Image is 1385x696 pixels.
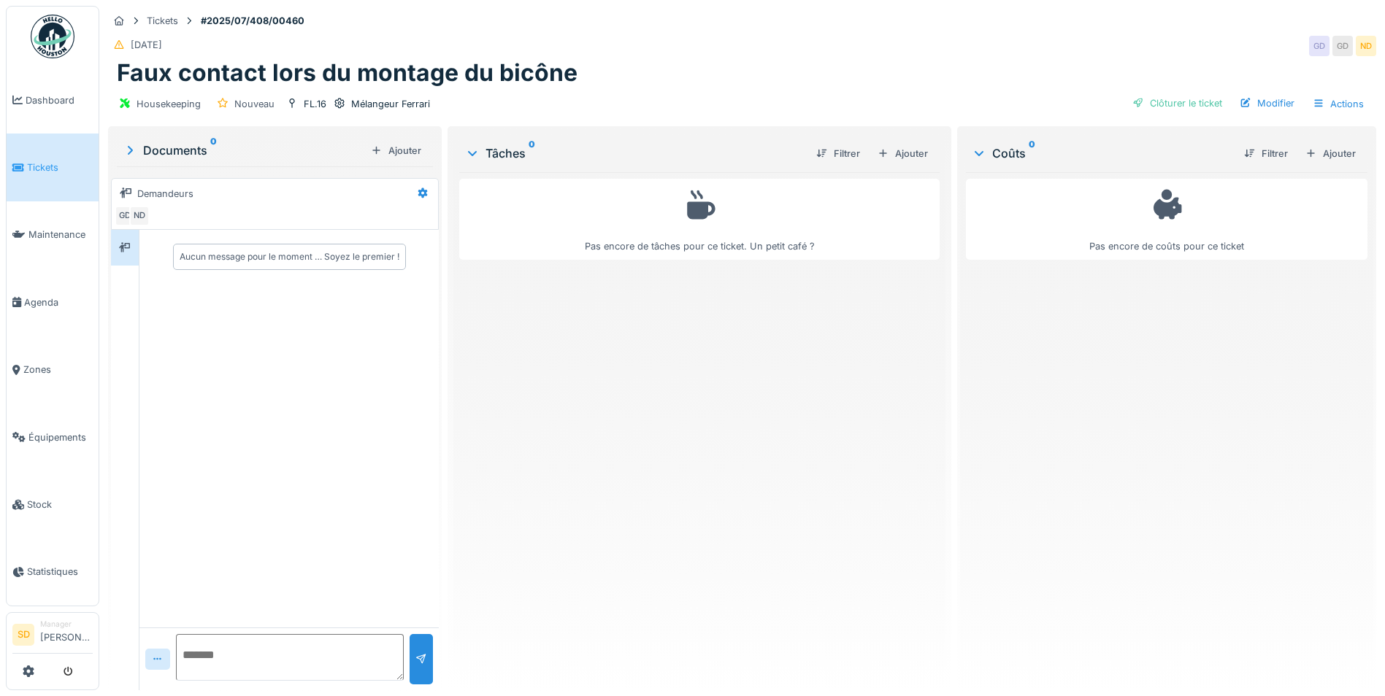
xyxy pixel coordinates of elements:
div: Nouveau [234,97,275,111]
div: ND [1356,36,1376,56]
img: Badge_color-CXgf-gQk.svg [31,15,74,58]
div: GD [1332,36,1353,56]
span: Dashboard [26,93,93,107]
div: Tâches [465,144,805,162]
a: SD Manager[PERSON_NAME] [12,619,93,654]
div: Documents [123,142,365,159]
a: Équipements [7,403,99,471]
sup: 0 [210,142,217,159]
div: Manager [40,619,93,630]
div: Filtrer [810,144,866,163]
a: Agenda [7,268,99,336]
div: Actions [1306,93,1370,115]
div: GD [1309,36,1330,56]
div: Coûts [972,144,1232,162]
span: Maintenance [28,228,93,241]
div: Housekeeping [137,97,201,111]
div: Filtrer [1238,144,1294,163]
div: Modifier [1234,93,1300,113]
div: Ajouter [872,144,934,163]
a: Zones [7,336,99,403]
div: ND [129,206,150,226]
div: Pas encore de coûts pour ce ticket [975,185,1358,253]
a: Stock [7,471,99,538]
strong: #2025/07/408/00460 [195,14,310,28]
div: Ajouter [1300,144,1362,163]
a: Dashboard [7,66,99,134]
div: Tickets [147,14,178,28]
span: Agenda [24,295,93,309]
h1: Faux contact lors du montage du bicône [117,59,578,87]
span: Stock [27,498,93,511]
div: Pas encore de tâches pour ce ticket. Un petit café ? [469,185,930,253]
span: Tickets [27,161,93,174]
li: [PERSON_NAME] [40,619,93,650]
div: [DATE] [131,38,162,52]
div: FL.16 [304,97,326,111]
li: SD [12,624,34,646]
sup: 0 [1029,144,1035,162]
sup: 0 [529,144,535,162]
div: Clôturer le ticket [1127,93,1228,113]
div: Demandeurs [137,187,193,201]
span: Zones [23,363,93,376]
a: Statistiques [7,538,99,606]
div: GD [115,206,135,226]
span: Statistiques [27,565,93,579]
a: Tickets [7,134,99,201]
a: Maintenance [7,201,99,268]
span: Équipements [28,430,93,444]
div: Mélangeur Ferrari [351,97,430,111]
div: Ajouter [365,141,427,161]
div: Aucun message pour le moment … Soyez le premier ! [180,250,399,263]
